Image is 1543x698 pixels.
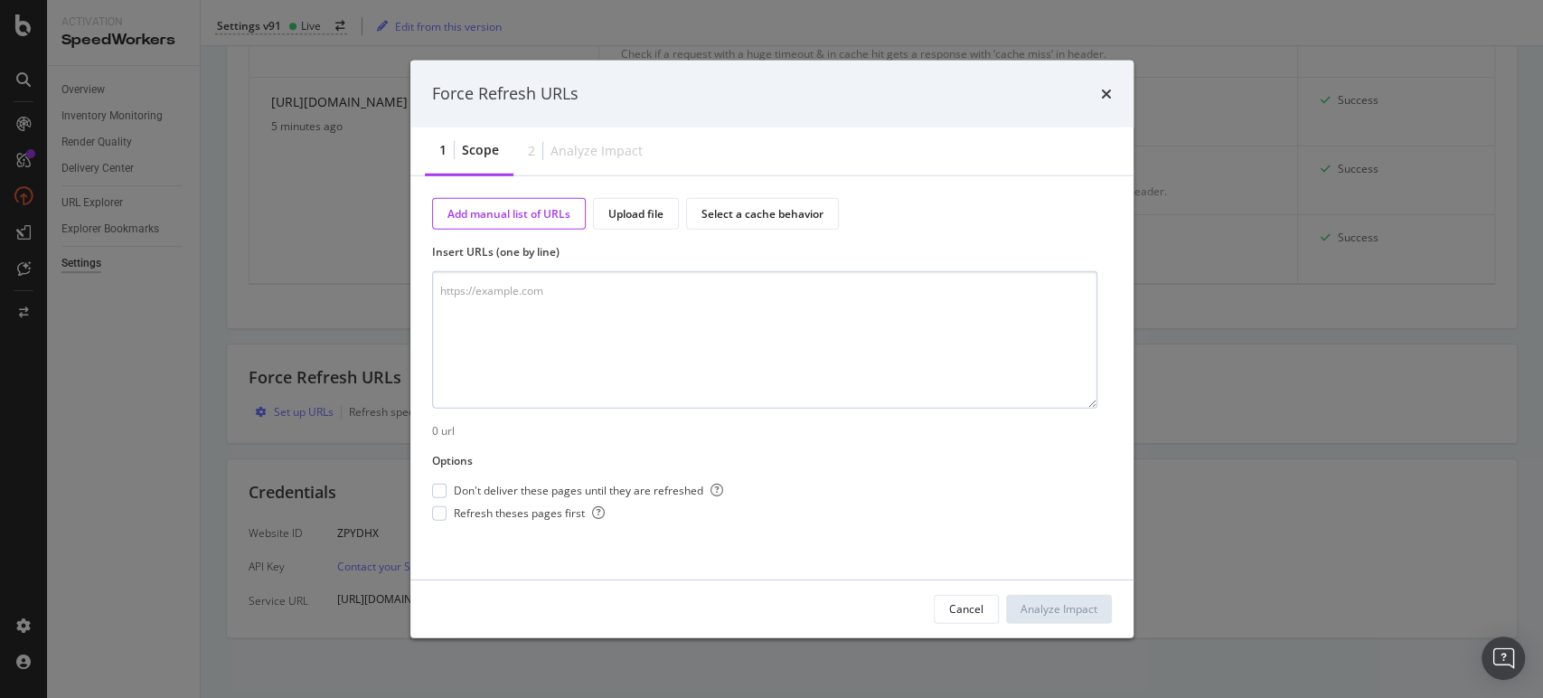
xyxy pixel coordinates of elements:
div: Scope [462,140,499,158]
div: Analyze Impact [1021,601,1097,617]
div: Open Intercom Messenger [1482,637,1525,680]
button: Analyze Impact [1006,594,1112,623]
div: times [1101,82,1112,106]
div: Add manual list of URLs [447,205,570,221]
div: modal [410,61,1134,638]
label: Insert URLs (one by line) [432,244,1097,259]
div: Options [432,453,473,468]
div: 2 [528,142,535,160]
span: Refresh theses pages first [454,505,605,521]
div: Upload file [608,205,663,221]
div: 1 [439,140,447,158]
div: 0 url [432,423,1112,439]
div: Analyze Impact [550,142,643,160]
div: Force Refresh URLs [432,82,579,106]
button: Cancel [934,594,999,623]
span: Don't deliver these pages until they are refreshed [454,483,723,498]
div: Cancel [949,601,983,617]
div: Select a cache behavior [701,205,823,221]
